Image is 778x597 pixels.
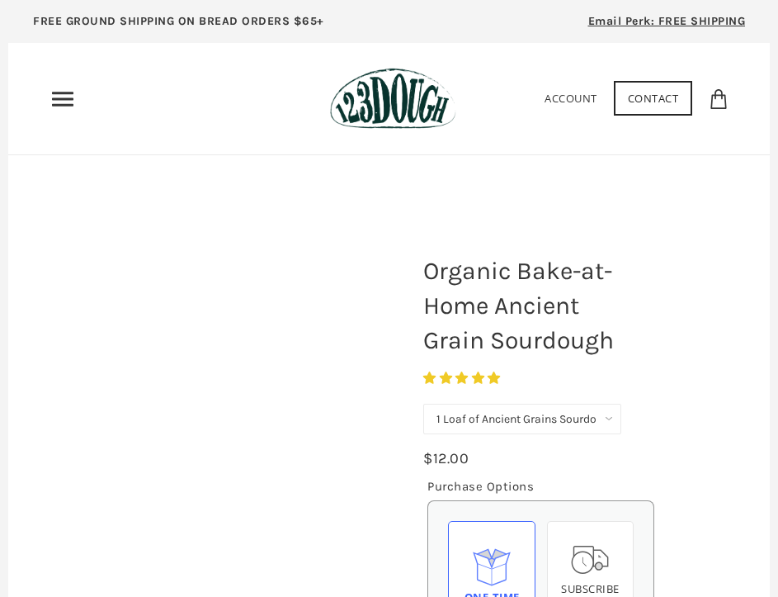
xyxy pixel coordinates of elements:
[330,68,456,130] img: 123Dough Bakery
[545,91,597,106] a: Account
[8,8,349,43] a: FREE GROUND SHIPPING ON BREAD ORDERS $65+
[411,245,634,366] h1: Organic Bake-at-Home Ancient Grain Sourdough
[614,81,693,116] a: Contact
[563,8,771,43] a: Email Perk: FREE SHIPPING
[588,14,746,28] span: Email Perk: FREE SHIPPING
[50,86,76,112] nav: Primary
[423,447,469,471] div: $12.00
[33,12,324,31] p: FREE GROUND SHIPPING ON BREAD ORDERS $65+
[91,279,398,466] a: Organic Bake-at-Home Ancient Grain Sourdough
[427,476,534,496] legend: Purchase Options
[423,371,504,386] span: 4.76 stars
